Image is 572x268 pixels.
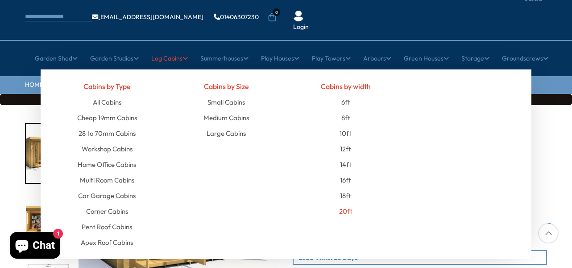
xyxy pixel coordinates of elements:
[26,124,69,183] img: Elm2990x419010x1419mm030lifestyle_ffc7861f-054b-43f1-9d89-4b5e3059d434_200x200.jpg
[341,110,350,126] a: 8ft
[273,8,280,16] span: 0
[93,94,121,110] a: All Cabins
[92,14,203,20] a: [EMAIL_ADDRESS][DOMAIN_NAME]
[79,126,136,141] a: 28 to 70mm Cabins
[25,123,70,184] div: 1 / 11
[207,126,246,141] a: Large Cabins
[78,157,136,172] a: Home Office Cabins
[26,194,69,253] img: Elm2990x419010x1419mm000lifestyle_0458a933-2e40-4a08-b390-b53926bfbfbf_200x200.jpg
[214,14,259,20] a: 01406307230
[268,13,277,22] a: 0
[340,141,351,157] a: 12ft
[200,47,249,69] a: Summerhouses
[203,110,249,126] a: Medium Cabins
[35,47,78,69] a: Garden Shed
[90,47,139,69] a: Garden Studios
[341,94,350,110] a: 6ft
[340,157,352,172] a: 14ft
[7,232,63,261] inbox-online-store-chat: Shopify online store chat
[207,94,245,110] a: Small Cabins
[293,11,304,21] img: User Icon
[404,47,449,69] a: Green Houses
[25,81,43,89] a: HOME
[81,235,133,250] a: Apex Roof Cabins
[82,219,132,235] a: Pent Roof Cabins
[293,23,309,32] a: Login
[312,47,351,69] a: Play Towers
[25,193,70,254] div: 2 / 11
[82,141,133,157] a: Workshop Cabins
[461,47,489,69] a: Storage
[363,47,391,69] a: Arbours
[77,110,137,126] a: Cheap 19mm Cabins
[80,172,134,188] a: Multi Room Cabins
[340,172,351,188] a: 16ft
[340,126,352,141] a: 10ft
[339,203,352,219] a: 20ft
[78,188,136,203] a: Car Garage Cabins
[293,78,399,94] h4: Cabins by width
[261,47,299,69] a: Play Houses
[86,203,128,219] a: Corner Cabins
[340,188,351,203] a: 18ft
[174,78,280,94] h4: Cabins by Size
[151,47,188,69] a: Log Cabins
[54,78,160,94] h4: Cabins by Type
[502,47,548,69] a: Groundscrews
